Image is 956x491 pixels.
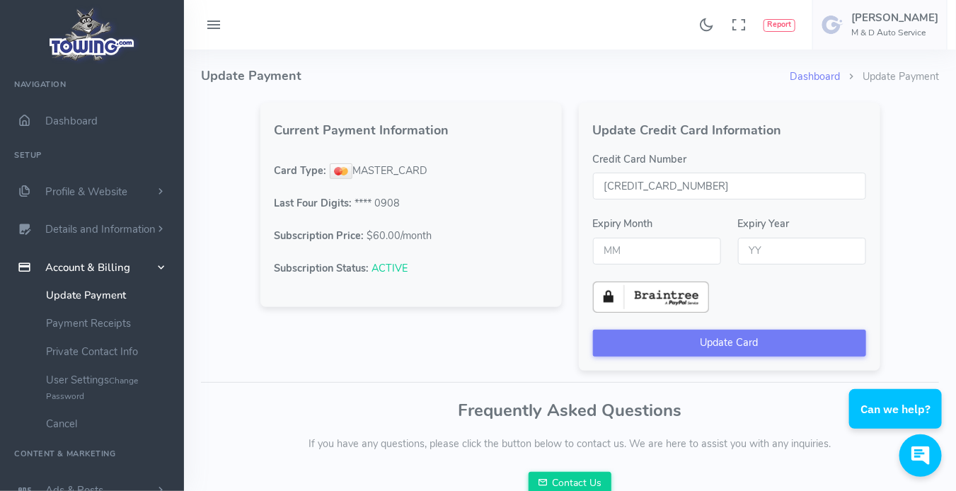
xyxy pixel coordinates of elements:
[593,238,721,265] input: MM
[593,216,653,232] label: Expiry Month
[45,260,130,275] span: Account & Billing
[275,124,548,138] h4: Current Payment Information
[35,410,184,438] a: Cancel
[45,4,140,64] img: logo
[790,69,840,83] a: Dashboard
[851,28,938,37] h6: M & D Auto Service
[738,216,790,232] label: Expiry Year
[593,152,687,168] label: Credit Card Number
[275,229,364,243] span: Subscription Price:
[45,185,127,199] span: Profile & Website
[372,261,408,275] span: ACTIVE
[275,163,327,178] span: Card Type:
[330,163,427,178] span: MASTER_CARD
[764,19,795,32] button: Report
[367,229,432,243] span: $60.00/month
[201,437,939,452] p: If you have any questions, please click the button below to contact us. We are here to assist you...
[35,337,184,366] a: Private Contact Info
[275,196,352,210] span: Last Four Digits:
[738,238,866,265] input: YY
[35,366,184,410] a: User SettingsChange Password
[839,350,956,491] iframe: Conversations
[822,13,844,36] img: user-image
[35,281,184,309] a: Update Payment
[593,282,709,313] img: braintree-badge-light.png
[201,50,790,103] h4: Update Payment
[45,223,156,237] span: Details and Information
[851,12,938,23] h5: [PERSON_NAME]
[201,401,939,420] h3: Frequently Asked Questions
[275,261,369,275] span: Subscription Status:
[330,163,352,179] img: mastercard.png
[45,114,98,128] span: Dashboard
[840,69,939,85] li: Update Payment
[593,173,866,200] input: Enter new credit card number
[593,330,866,357] button: Update Card
[35,309,184,337] a: Payment Receipts
[593,124,866,138] h4: Update Credit Card Information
